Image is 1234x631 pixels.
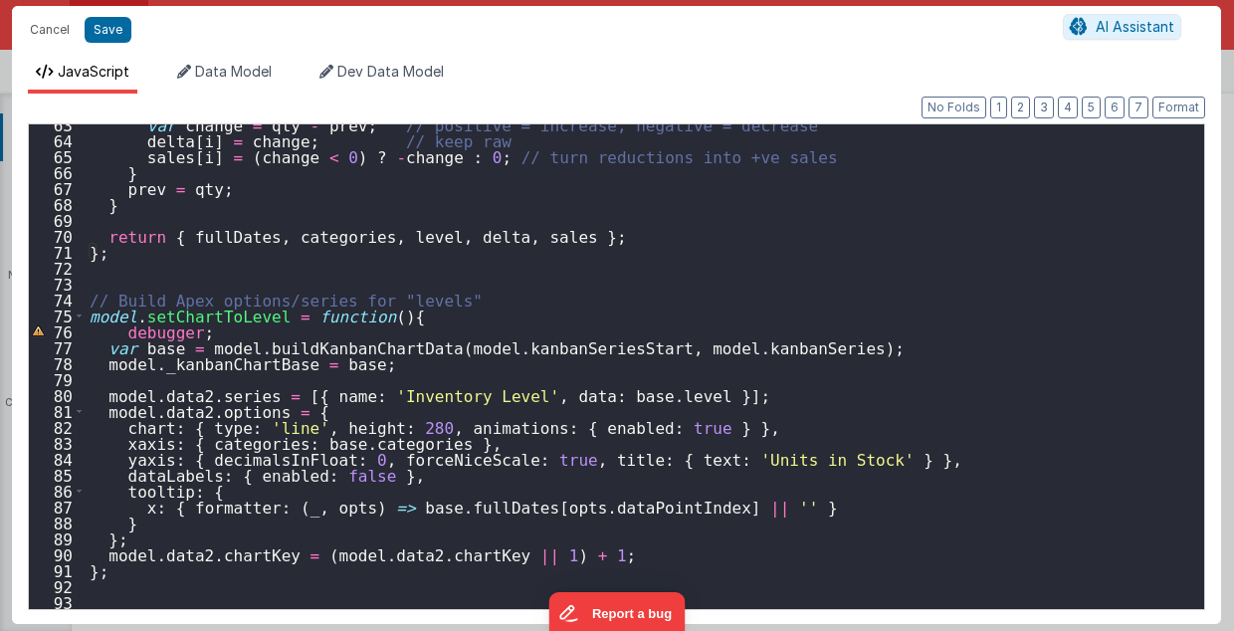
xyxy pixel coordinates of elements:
div: 66 [29,164,86,180]
button: 5 [1082,97,1101,118]
span: Dev Data Model [337,63,444,80]
span: AI Assistant [1096,18,1174,35]
div: 92 [29,578,86,594]
div: 74 [29,292,86,308]
div: 84 [29,451,86,467]
button: Cancel [20,16,80,44]
button: 3 [1034,97,1054,118]
button: Format [1152,97,1205,118]
div: 75 [29,308,86,323]
div: 63 [29,116,86,132]
div: 89 [29,530,86,546]
div: 68 [29,196,86,212]
div: 76 [29,323,86,339]
button: 6 [1105,97,1125,118]
button: AI Assistant [1063,14,1181,40]
div: 77 [29,339,86,355]
div: 72 [29,260,86,276]
div: 82 [29,419,86,435]
div: 91 [29,562,86,578]
button: 1 [990,97,1007,118]
div: 70 [29,228,86,244]
div: 88 [29,515,86,530]
div: 71 [29,244,86,260]
button: 7 [1129,97,1148,118]
div: 73 [29,276,86,292]
div: 90 [29,546,86,562]
div: 85 [29,467,86,483]
div: 69 [29,212,86,228]
span: Data Model [195,63,272,80]
div: 86 [29,483,86,499]
div: 78 [29,355,86,371]
button: No Folds [922,97,986,118]
div: 65 [29,148,86,164]
button: Save [85,17,131,43]
div: 81 [29,403,86,419]
div: 93 [29,594,86,610]
div: 67 [29,180,86,196]
div: 80 [29,387,86,403]
button: 2 [1011,97,1030,118]
div: 83 [29,435,86,451]
div: 87 [29,499,86,515]
span: JavaScript [58,63,129,80]
div: 79 [29,371,86,387]
div: 64 [29,132,86,148]
button: 4 [1058,97,1078,118]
